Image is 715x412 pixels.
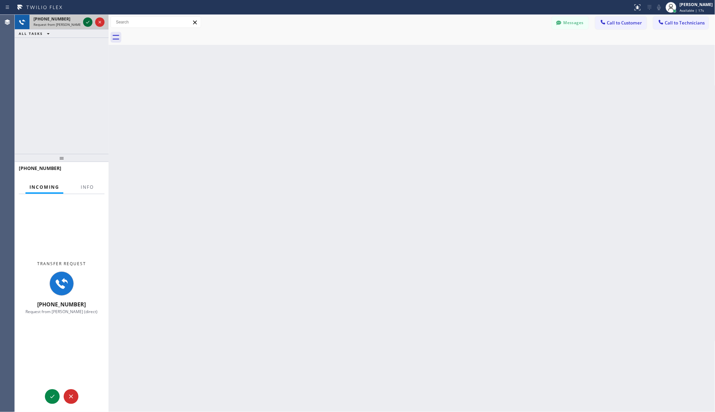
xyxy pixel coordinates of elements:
[37,261,86,267] span: Transfer request
[29,184,59,190] span: Incoming
[64,389,78,404] button: Reject
[81,184,94,190] span: Info
[34,16,70,22] span: [PHONE_NUMBER]
[25,181,63,194] button: Incoming
[19,165,61,171] span: [PHONE_NUMBER]
[15,30,56,38] button: ALL TASKS
[665,20,705,26] span: Call to Technicians
[83,17,92,27] button: Accept
[38,301,86,308] span: [PHONE_NUMBER]
[653,16,709,29] button: Call to Technicians
[19,31,43,36] span: ALL TASKS
[111,17,201,27] input: Search
[607,20,642,26] span: Call to Customer
[552,16,589,29] button: Messages
[45,389,60,404] button: Accept
[95,17,105,27] button: Reject
[595,16,647,29] button: Call to Customer
[26,309,98,314] span: Request from [PERSON_NAME] (direct)
[680,8,704,13] span: Available | 17s
[654,3,664,12] button: Mute
[77,181,98,194] button: Info
[680,2,713,7] div: [PERSON_NAME]
[34,22,94,27] span: Request from [PERSON_NAME] (direct)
